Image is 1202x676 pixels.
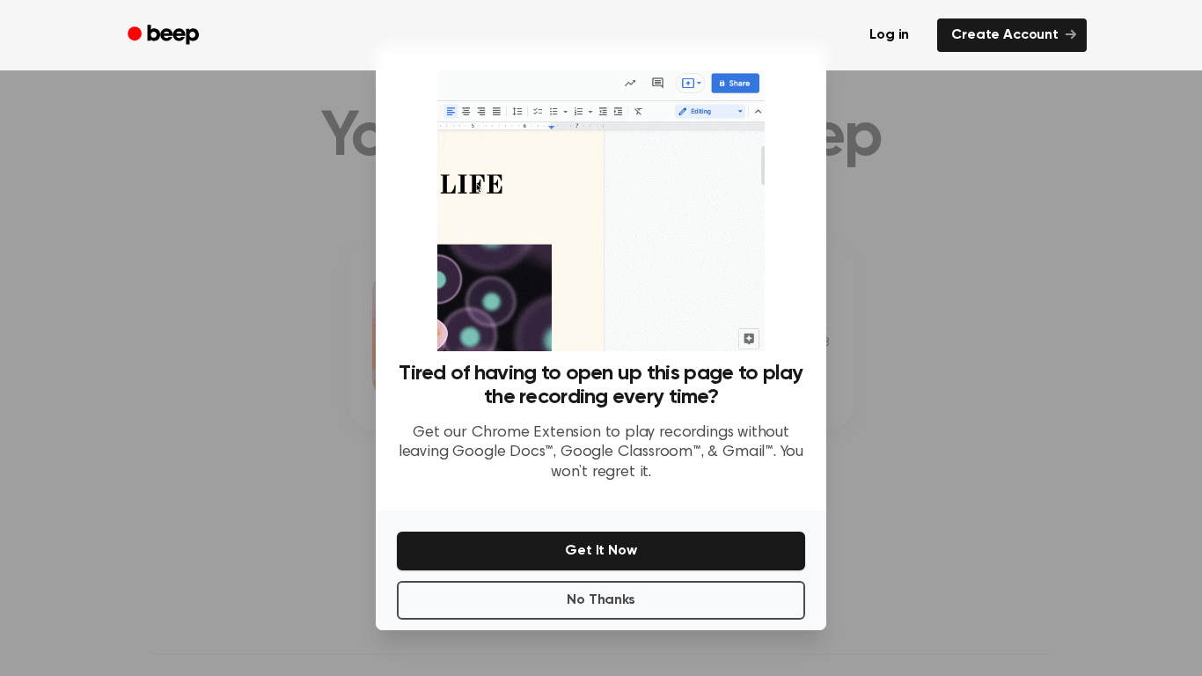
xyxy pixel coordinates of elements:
[397,423,805,483] p: Get our Chrome Extension to play recordings without leaving Google Docs™, Google Classroom™, & Gm...
[437,67,764,351] img: Beep extension in action
[397,532,805,570] button: Get It Now
[115,18,215,53] a: Beep
[397,362,805,409] h3: Tired of having to open up this page to play the recording every time?
[397,581,805,620] button: No Thanks
[852,15,927,55] a: Log in
[937,18,1087,52] a: Create Account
